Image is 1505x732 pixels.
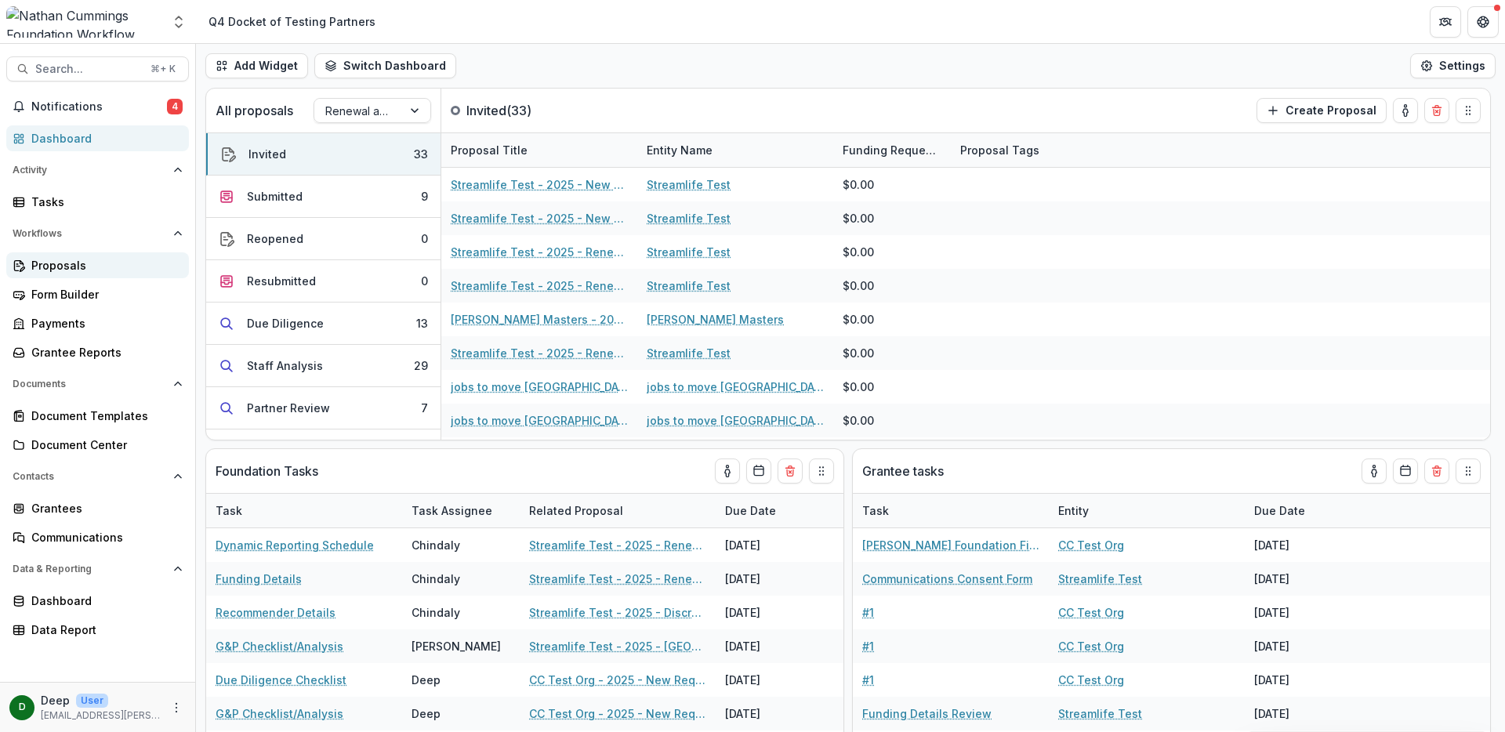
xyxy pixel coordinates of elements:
div: Form Builder [31,286,176,303]
button: Staff Analysis29 [206,345,441,387]
div: Task [853,494,1049,527]
div: 7 [421,400,428,416]
button: Settings [1410,53,1496,78]
button: Delete card [1424,458,1449,484]
button: Open Data & Reporting [6,556,189,582]
a: #1 [862,672,874,688]
a: CC Test Org - 2025 - New Request Application [529,705,706,722]
div: Entity [1049,494,1245,527]
span: Contacts [13,471,167,482]
div: Task Assignee [402,494,520,527]
p: User [76,694,108,708]
div: 29 [414,357,428,374]
a: Tasks [6,189,189,215]
div: $0.00 [843,379,874,395]
a: CC Test Org - 2025 - New Request Application [529,672,706,688]
p: Invited ( 33 ) [466,101,584,120]
button: Calendar [1393,458,1418,484]
div: Invited [248,146,286,162]
div: $0.00 [843,311,874,328]
div: Proposals [31,257,176,274]
a: Streamlife Test [1058,705,1142,722]
a: Streamlife Test [647,345,731,361]
a: G&P Checklist/Analysis [216,638,343,654]
div: Proposal Title [441,142,537,158]
a: Payments [6,310,189,336]
div: Deep [412,705,441,722]
div: Proposal Tags [951,133,1147,167]
div: Task [206,494,402,527]
span: Data & Reporting [13,563,167,574]
div: Grantee Reports [31,344,176,361]
button: Get Help [1467,6,1499,38]
a: Streamlife Test [647,210,731,226]
button: toggle-assigned-to-me [715,458,740,484]
div: Dashboard [31,592,176,609]
div: [DATE] [716,697,833,730]
a: #1 [862,638,874,654]
button: Submitted9 [206,176,441,218]
button: Add Widget [205,53,308,78]
a: Streamlife Test - 2025 - Renewal/Exit Grant Call Questions [529,537,706,553]
div: Due Date [1245,494,1362,527]
button: Resubmitted0 [206,260,441,303]
a: Streamlife Test - 2025 - New Request Application [451,210,628,226]
a: Streamlife Test [1058,571,1142,587]
div: Chindaly [412,604,460,621]
div: [DATE] [716,562,833,596]
button: Notifications4 [6,94,189,119]
a: [PERSON_NAME] Foundation Final Report [862,537,1039,553]
p: All proposals [216,101,293,120]
div: [DATE] [1245,663,1362,697]
div: Resubmitted [247,273,316,289]
a: Streamlife Test - 2025 - Renewal Request Application [451,277,628,294]
a: Grantees [6,495,189,521]
button: Partner Review7 [206,387,441,429]
a: jobs to move [GEOGRAPHIC_DATA] - 2025 - Renewal Request Application [451,379,628,395]
a: CC Test Org [1058,604,1124,621]
a: #1 [862,604,874,621]
a: Recommender Details [216,604,335,621]
a: jobs to move [GEOGRAPHIC_DATA] [647,379,824,395]
div: Deep [412,672,441,688]
div: Partner Review [247,400,330,416]
div: Entity [1049,502,1098,519]
div: [DATE] [716,596,833,629]
a: Streamlife Test [647,277,731,294]
div: Due Date [716,494,833,527]
div: Funding Requested [833,142,951,158]
a: [PERSON_NAME] Masters - 2025 - Renewal Request Application [451,311,628,328]
div: Communications [31,529,176,545]
p: Deep [41,692,70,708]
div: [DATE] [1245,629,1362,663]
a: Streamlife Test - 2025 - Renewal Request Application [451,345,628,361]
div: Chindaly [412,571,460,587]
a: Funding Details [216,571,302,587]
div: 9 [421,188,428,205]
button: Create Proposal [1257,98,1387,123]
a: Dashboard [6,125,189,151]
a: Document Templates [6,403,189,429]
span: Workflows [13,228,167,239]
a: jobs to move [GEOGRAPHIC_DATA] - 2025 - Renewal Request Application [451,412,628,429]
span: Search... [35,63,141,76]
div: [DATE] [716,663,833,697]
div: Due Date [716,502,785,519]
a: Streamlife Test [647,244,731,260]
div: Proposal Title [441,133,637,167]
div: $0.00 [843,345,874,361]
a: Streamlife Test - 2025 - Discretionary Grant Application [529,604,706,621]
a: CC Test Org [1058,672,1124,688]
a: Communications Consent Form [862,571,1032,587]
div: [DATE] [716,629,833,663]
div: $0.00 [843,210,874,226]
a: jobs to move [GEOGRAPHIC_DATA] [647,412,824,429]
button: Delete card [778,458,803,484]
button: Open Documents [6,371,189,397]
a: Communications [6,524,189,550]
a: Data Report [6,617,189,643]
button: Open Contacts [6,464,189,489]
